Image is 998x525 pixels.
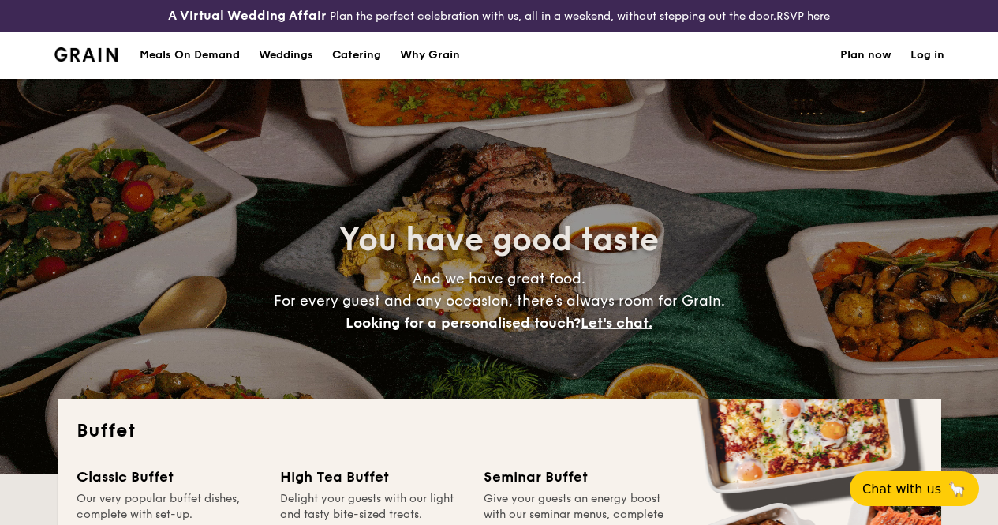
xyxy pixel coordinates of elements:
div: Weddings [259,32,313,79]
a: Log in [910,32,944,79]
a: Plan now [840,32,891,79]
div: Seminar Buffet [484,466,668,488]
a: Catering [323,32,391,79]
a: Why Grain [391,32,469,79]
a: RSVP here [776,9,830,23]
button: Chat with us🦙 [850,471,979,506]
span: Looking for a personalised touch? [346,314,581,332]
h2: Buffet [77,418,922,444]
div: Meals On Demand [140,32,240,79]
a: Logotype [54,47,118,62]
span: Let's chat. [581,314,652,332]
a: Weddings [249,32,323,79]
span: You have good taste [339,221,659,259]
div: High Tea Buffet [280,466,465,488]
img: Grain [54,47,118,62]
span: 🦙 [948,480,966,498]
span: And we have great food. For every guest and any occasion, there’s always room for Grain. [274,270,725,332]
span: Chat with us [862,482,941,497]
h4: A Virtual Wedding Affair [168,6,327,25]
div: Why Grain [400,32,460,79]
h1: Catering [332,32,381,79]
a: Meals On Demand [130,32,249,79]
div: Classic Buffet [77,466,261,488]
div: Plan the perfect celebration with us, all in a weekend, without stepping out the door. [166,6,832,25]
